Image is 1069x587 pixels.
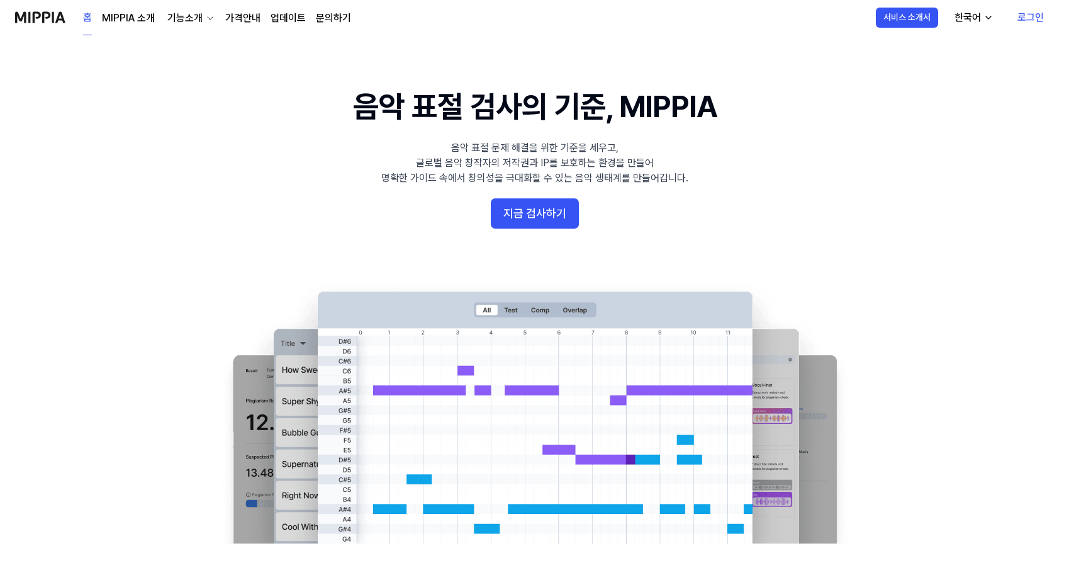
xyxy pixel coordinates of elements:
div: 음악 표절 문제 해결을 위한 기준을 세우고, 글로벌 음악 창작자의 저작권과 IP를 보호하는 환경을 만들어 명확한 가이드 속에서 창의성을 극대화할 수 있는 음악 생태계를 만들어... [381,140,688,186]
a: 업데이트 [271,11,306,26]
img: main Image [208,279,862,544]
h1: 음악 표절 검사의 기준, MIPPIA [353,86,716,128]
a: 문의하기 [316,11,351,26]
button: 서비스 소개서 [876,8,938,28]
button: 한국어 [944,5,1001,30]
a: 홈 [83,1,92,35]
div: 기능소개 [165,11,205,26]
div: 한국어 [952,10,983,25]
button: 기능소개 [165,11,215,26]
a: 가격안내 [225,11,260,26]
button: 지금 검사하기 [491,198,579,229]
a: MIPPIA 소개 [102,11,155,26]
